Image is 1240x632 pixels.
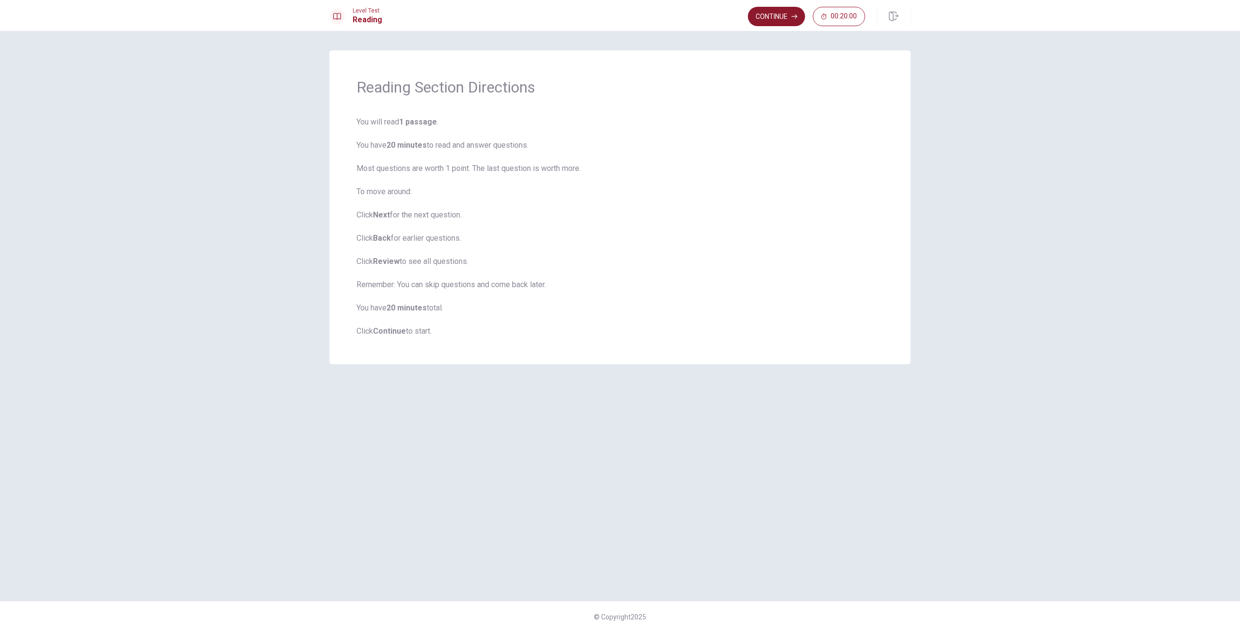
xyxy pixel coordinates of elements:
[356,77,883,97] h1: Reading Section Directions
[373,257,400,266] b: Review
[353,7,382,14] span: Level Test
[373,233,391,243] b: Back
[399,117,437,126] b: 1 passage
[813,7,865,26] button: 00:20:00
[373,326,406,336] b: Continue
[594,613,646,621] span: © Copyright 2025
[353,14,382,26] h1: Reading
[831,13,857,20] span: 00:20:00
[356,116,883,337] span: You will read . You have to read and answer questions. Most questions are worth 1 point. The last...
[387,303,427,312] b: 20 minutes
[373,210,390,219] b: Next
[748,7,805,26] button: Continue
[387,140,427,150] b: 20 minutes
